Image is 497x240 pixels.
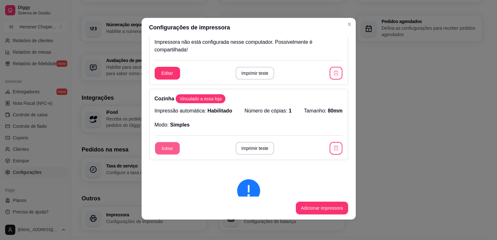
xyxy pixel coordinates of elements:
[289,108,292,113] span: 1
[344,19,354,29] button: Close
[155,107,232,115] p: Impressão automática:
[208,108,232,113] span: Habilitado
[155,121,190,129] p: Modo:
[155,67,180,80] button: Editar
[155,94,343,103] p: Cozinha
[328,108,342,113] span: 80mm
[237,179,260,202] span: exclamation-circle
[170,122,189,128] span: Simples
[236,67,274,80] button: Imprimir teste
[155,142,180,155] button: Editar
[142,18,356,37] header: Configurações de impressora
[304,107,343,115] p: Tamanho:
[177,96,224,102] span: Vinculado a essa loja
[155,38,343,54] p: Impressora não está configurada nesse computador. Possivelmente é compartilhada!
[245,107,292,115] p: Número de cópias:
[236,142,274,155] button: Imprimir teste
[296,202,348,214] button: Adicionar impressora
